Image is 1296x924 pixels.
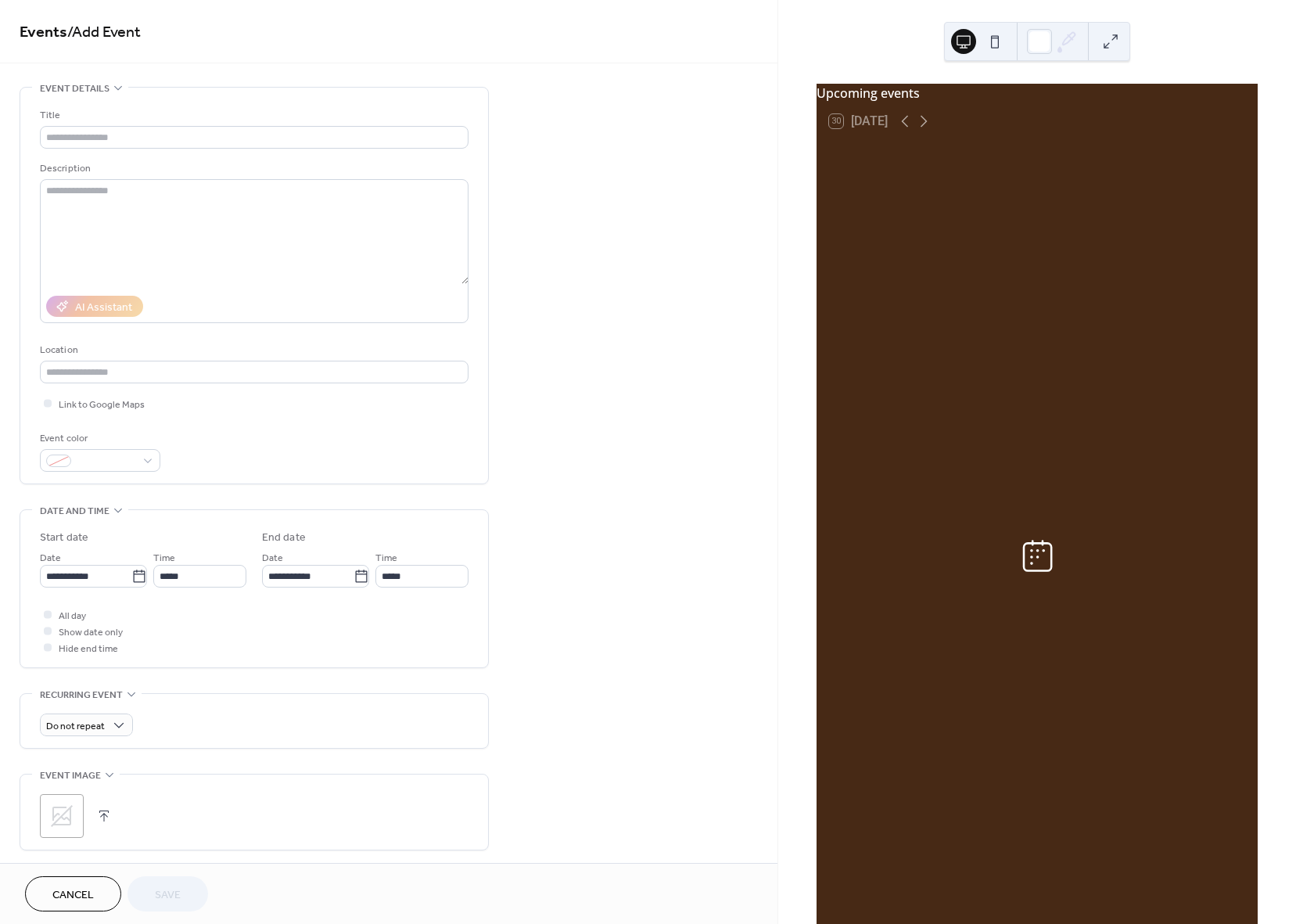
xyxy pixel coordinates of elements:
[817,84,1258,102] div: Upcoming events
[40,81,109,97] span: Event details
[153,550,175,566] span: Time
[40,768,101,784] span: Event image
[262,530,306,546] div: End date
[40,107,465,124] div: Title
[40,160,465,177] div: Description
[59,624,123,641] span: Show date only
[52,887,94,904] span: Cancel
[20,17,67,48] a: Events
[59,397,145,413] span: Link to Google Maps
[40,503,109,520] span: Date and time
[262,550,283,566] span: Date
[59,608,86,624] span: All day
[40,430,157,447] div: Event color
[40,794,84,838] div: ;
[40,550,61,566] span: Date
[46,717,105,735] span: Do not repeat
[375,550,397,566] span: Time
[40,342,465,358] div: Location
[59,641,118,657] span: Hide end time
[67,17,141,48] span: / Add Event
[40,687,123,703] span: Recurring event
[25,876,121,911] button: Cancel
[40,530,88,546] div: Start date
